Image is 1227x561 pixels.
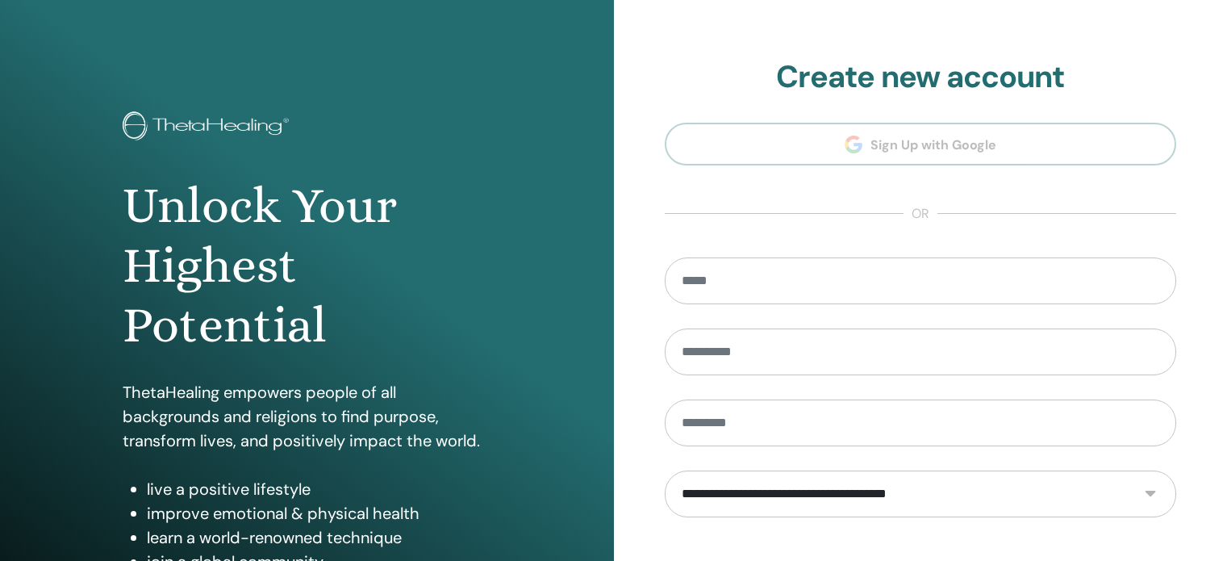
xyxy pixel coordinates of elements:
[147,525,491,550] li: learn a world-renowned technique
[665,59,1177,96] h2: Create new account
[147,501,491,525] li: improve emotional & physical health
[123,176,491,356] h1: Unlock Your Highest Potential
[904,204,937,224] span: or
[147,477,491,501] li: live a positive lifestyle
[123,380,491,453] p: ThetaHealing empowers people of all backgrounds and religions to find purpose, transform lives, a...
